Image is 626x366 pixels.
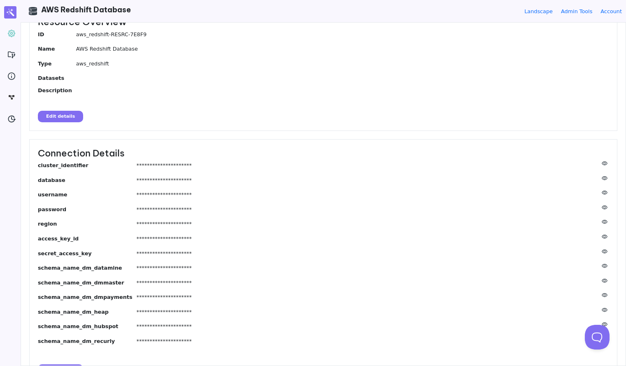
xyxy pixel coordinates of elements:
[38,191,137,201] dt: username
[38,264,137,275] dt: schema_name_dm_datamine
[38,45,76,56] dt: Name
[38,293,137,304] dt: schema_name_dm_dmpayments
[524,7,553,15] a: Landscape
[38,249,137,260] dt: secret_access_key
[38,111,83,122] button: Edit details
[38,322,137,333] dt: schema_name_dm_hubspot
[38,279,137,289] dt: schema_name_dm_dmmaster
[38,308,137,319] dt: schema_name_dm_heap
[38,30,76,41] dt: ID
[38,74,76,82] dt: Datasets
[38,86,76,94] dt: Description
[38,220,137,231] dt: region
[38,176,137,187] dt: database
[561,7,592,15] a: Admin Tools
[38,60,76,70] dt: Type
[38,337,137,348] dt: schema_name_dm_recurly
[76,30,609,38] dd: aws_redshift-RESRC-7E8F9
[38,235,137,245] dt: access_key_id
[4,6,16,19] img: Magic Data logo
[76,60,609,68] dd: aws_redshift
[41,5,131,14] span: AWS Redshift Database
[38,161,137,172] dt: cluster_identifier
[38,148,609,159] h3: Connection Details
[76,45,609,53] dd: AWS Redshift Database
[600,7,622,15] a: Account
[38,205,137,216] dt: password
[585,325,610,350] iframe: Toggle Customer Support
